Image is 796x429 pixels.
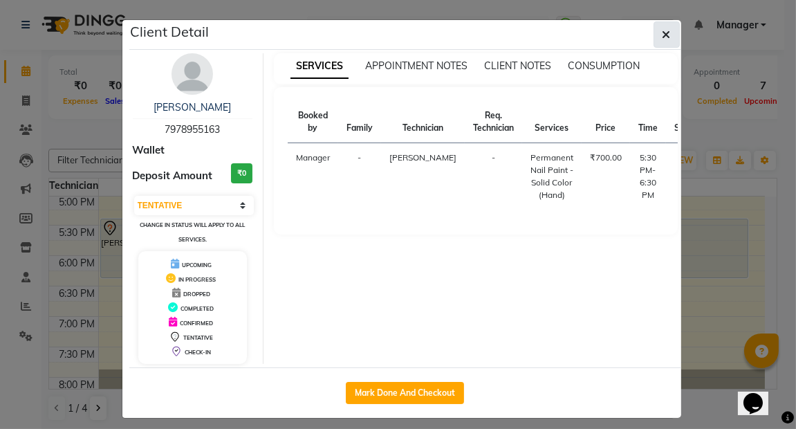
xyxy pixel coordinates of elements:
[738,374,782,415] iframe: chat widget
[522,101,582,143] th: Services
[290,54,349,79] span: SERVICES
[231,163,252,183] h3: ₹0
[582,101,630,143] th: Price
[338,143,381,210] td: -
[381,101,465,143] th: Technician
[133,143,165,158] span: Wallet
[346,382,464,404] button: Mark Done And Checkout
[183,291,210,298] span: DROPPED
[465,143,522,210] td: -
[389,152,456,163] span: [PERSON_NAME]
[365,60,468,72] span: APPOINTMENT NOTES
[140,221,245,243] small: Change in status will apply to all services.
[185,349,211,356] span: CHECK-IN
[172,53,213,95] img: avatar
[182,262,212,268] span: UPCOMING
[180,320,213,327] span: CONFIRMED
[288,101,338,143] th: Booked by
[181,305,214,312] span: COMPLETED
[133,168,213,184] span: Deposit Amount
[630,143,666,210] td: 5:30 PM-6:30 PM
[178,276,216,283] span: IN PROGRESS
[338,101,381,143] th: Family
[590,152,622,164] div: ₹700.00
[183,334,213,341] span: TENTATIVE
[630,101,666,143] th: Time
[484,60,551,72] span: CLIENT NOTES
[465,101,522,143] th: Req. Technician
[288,143,338,210] td: Manager
[568,60,640,72] span: CONSUMPTION
[165,123,220,136] span: 7978955163
[666,101,709,143] th: Status
[530,152,573,201] div: Permanent Nail Paint - Solid Color (Hand)
[154,101,231,113] a: [PERSON_NAME]
[131,21,210,42] h5: Client Detail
